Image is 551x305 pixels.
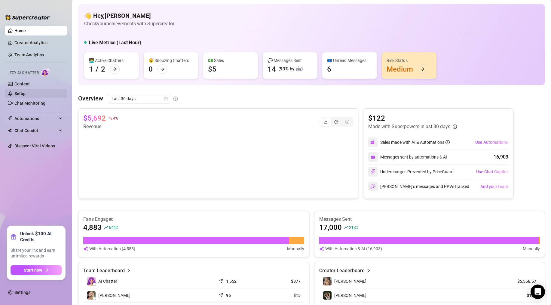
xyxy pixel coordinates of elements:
[475,137,508,147] button: Use Automations
[334,293,366,298] span: [PERSON_NAME]
[387,57,432,64] div: Risk Status
[334,120,338,124] span: pie-chart
[89,39,141,46] h5: Live Metrics (Last Hour)
[148,64,153,74] div: 0
[14,101,45,106] a: Chat Monitoring
[494,153,508,161] div: 16,903
[327,57,372,64] div: 📪 Unread Messages
[344,225,348,230] span: rise
[24,268,42,273] span: Start now
[14,114,57,123] span: Automations
[127,267,131,274] span: right
[14,91,26,96] a: Setup
[531,285,545,299] div: Open Intercom Messenger
[380,139,450,146] div: Sales made with AI & Automations
[323,277,332,285] img: Anne
[148,57,194,64] div: 😴 Snoozing Chatters
[264,292,301,298] article: $15
[98,278,117,285] span: AI Chatter
[319,223,342,232] article: 17,000
[5,14,50,20] img: logo-BBDzfeDw.svg
[104,225,108,230] span: rise
[319,216,540,223] article: Messages Sent
[370,140,376,145] img: svg%3e
[325,245,382,252] article: With Automation & AI (16,903)
[44,268,49,272] span: arrow-right
[208,64,216,74] div: $5
[14,28,26,33] a: Home
[14,52,44,57] a: Team Analytics
[11,234,17,240] span: gift
[208,57,253,64] div: 💵 Sales
[323,291,332,300] img: Anne
[421,67,425,71] span: arrow-right
[480,182,508,191] button: Add your team
[83,267,125,274] article: Team Leaderboard
[8,116,13,121] span: thunderbolt
[476,169,508,174] span: Use Chat Copilot
[109,224,118,230] span: 644 %
[83,245,88,252] img: svg%3e
[41,68,51,76] img: AI Chatter
[219,291,225,297] span: send
[173,97,178,101] span: info-circle
[523,245,540,252] article: Manually
[453,125,457,129] span: info-circle
[476,167,508,177] button: Use Chat Copilot
[78,94,103,103] article: Overview
[368,182,469,191] div: [PERSON_NAME]’s messages and PPVs tracked
[8,70,39,76] span: Izzy AI Chatter
[14,82,30,86] a: Content
[14,143,55,148] a: Discover Viral Videos
[113,115,118,121] span: 4 %
[87,291,96,300] img: Anne Nicole
[98,292,130,299] span: [PERSON_NAME]
[83,113,106,123] article: $5,692
[319,267,365,274] article: Creator Leaderboard
[278,66,303,73] div: (93% by 🤖)
[268,64,276,74] div: 14
[323,120,328,124] span: line-chart
[108,116,112,120] span: fall
[320,117,353,127] div: segmented control
[11,265,62,275] button: Start nowarrow-right
[226,292,231,298] article: 96
[11,248,62,259] span: Share your link and earn unlimited rewards
[368,152,447,162] div: Messages sent by automations & AI
[345,120,349,124] span: dollar-circle
[83,223,102,232] article: 4,883
[368,113,457,123] article: $122
[226,278,237,284] article: 1,552
[509,278,536,284] article: $5,556.57
[83,216,304,223] article: Fans Engaged
[83,123,118,130] article: Revenue
[14,38,63,48] a: Creator Analytics
[370,169,376,174] img: svg%3e
[368,123,450,130] article: Made with Superpowers in last 30 days
[14,126,57,135] span: Chat Copilot
[112,94,167,103] span: Last 30 days
[366,267,371,274] span: right
[445,140,450,144] span: info-circle
[89,57,134,64] div: 👩‍💻 Active Chatters
[368,167,454,177] div: Undercharges Prevented by PriceGuard
[268,57,313,64] div: 💬 Messages Sent
[334,279,366,284] span: [PERSON_NAME]
[113,67,117,71] span: arrow-right
[475,140,508,145] span: Use Automations
[480,184,508,189] span: Add your team
[370,184,376,189] img: svg%3e
[160,67,164,71] span: arrow-right
[84,20,174,27] article: Check your achievements with Supercreator
[371,155,375,159] img: svg%3e
[101,64,105,74] div: 2
[319,245,324,252] img: svg%3e
[349,224,358,230] span: 213 %
[327,64,331,74] div: 6
[89,64,93,74] div: 1
[89,245,135,252] article: With Automation (4,555)
[164,97,168,100] span: calendar
[509,292,536,298] article: $135
[87,277,96,286] img: izzy-ai-chatter-avatar-DDCN_rTZ.svg
[20,231,62,243] strong: Unlock $100 AI Credits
